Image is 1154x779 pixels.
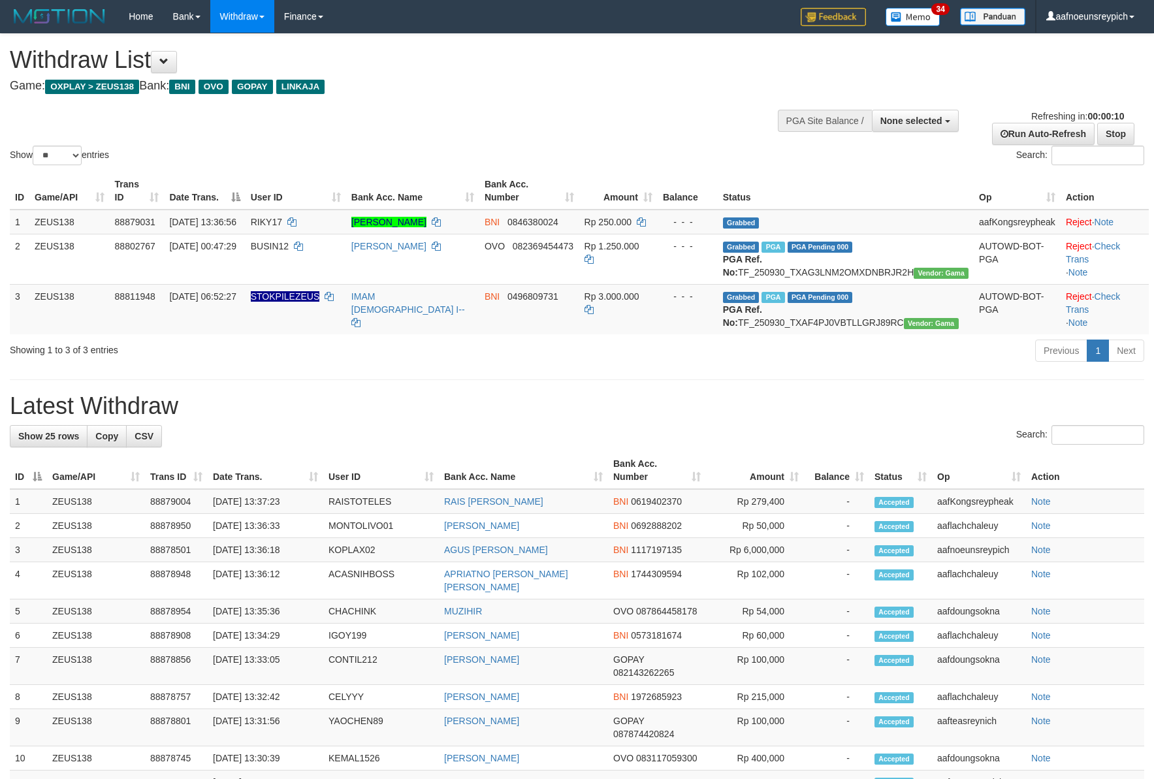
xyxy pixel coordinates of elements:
td: ZEUS138 [47,562,145,599]
span: Copy 082143262265 to clipboard [613,667,674,678]
th: Action [1061,172,1149,210]
span: Accepted [874,545,914,556]
td: 3 [10,538,47,562]
td: [DATE] 13:37:23 [208,489,323,514]
td: - [804,514,869,538]
td: - [804,489,869,514]
td: 1 [10,210,29,234]
span: OXPLAY > ZEUS138 [45,80,139,94]
a: Stop [1097,123,1134,145]
span: Rp 3.000.000 [585,291,639,302]
td: 2 [10,514,47,538]
td: Rp 400,000 [706,746,804,771]
td: 88879004 [145,489,208,514]
td: aaflachchaleuy [932,685,1026,709]
th: Trans ID: activate to sort column ascending [145,452,208,489]
span: PGA Pending [788,242,853,253]
td: ZEUS138 [47,514,145,538]
td: 1 [10,489,47,514]
th: ID [10,172,29,210]
span: BNI [613,630,628,641]
span: Copy 087864458178 to clipboard [636,606,697,616]
button: None selected [872,110,959,132]
td: ZEUS138 [29,234,110,284]
span: OVO [199,80,229,94]
a: RAIS [PERSON_NAME] [444,496,543,507]
a: APRIATNO [PERSON_NAME] [PERSON_NAME] [444,569,568,592]
span: PGA Pending [788,292,853,303]
span: GOPAY [613,654,644,665]
span: CSV [135,431,153,441]
td: Rp 102,000 [706,562,804,599]
td: CHACHINK [323,599,439,624]
span: Rp 1.250.000 [585,241,639,251]
a: Previous [1035,340,1087,362]
th: ID: activate to sort column descending [10,452,47,489]
a: IMAM [DEMOGRAPHIC_DATA] I-- [351,291,465,315]
th: Status [718,172,974,210]
a: Note [1031,630,1051,641]
span: Copy 087874420824 to clipboard [613,729,674,739]
a: Note [1031,545,1051,555]
td: YAOCHEN89 [323,709,439,746]
span: Copy 082369454473 to clipboard [513,241,573,251]
td: 88878954 [145,599,208,624]
select: Showentries [33,146,82,165]
span: [DATE] 13:36:56 [169,217,236,227]
td: - [804,538,869,562]
td: [DATE] 13:36:12 [208,562,323,599]
span: OVO [613,753,633,763]
span: None selected [880,116,942,126]
td: ZEUS138 [47,538,145,562]
td: - [804,685,869,709]
img: Button%20Memo.svg [886,8,940,26]
span: Marked by aafsreyleap [761,242,784,253]
td: AUTOWD-BOT-PGA [974,284,1061,334]
span: BNI [613,496,628,507]
td: [DATE] 13:31:56 [208,709,323,746]
a: Note [1031,520,1051,531]
td: aafdoungsokna [932,746,1026,771]
th: Op: activate to sort column ascending [932,452,1026,489]
span: OVO [613,606,633,616]
td: 4 [10,562,47,599]
a: Show 25 rows [10,425,88,447]
b: PGA Ref. No: [723,304,762,328]
td: MONTOLIVO01 [323,514,439,538]
th: Balance: activate to sort column ascending [804,452,869,489]
span: Accepted [874,497,914,508]
td: [DATE] 13:32:42 [208,685,323,709]
td: Rp 54,000 [706,599,804,624]
td: aafdoungsokna [932,648,1026,685]
td: AUTOWD-BOT-PGA [974,234,1061,284]
span: Accepted [874,607,914,618]
a: Note [1095,217,1114,227]
a: CSV [126,425,162,447]
h4: Game: Bank: [10,80,756,93]
h1: Withdraw List [10,47,756,73]
a: 1 [1087,340,1109,362]
td: IGOY199 [323,624,439,648]
td: - [804,709,869,746]
th: Op: activate to sort column ascending [974,172,1061,210]
th: Balance [658,172,718,210]
img: Feedback.jpg [801,8,866,26]
td: - [804,562,869,599]
a: Note [1031,692,1051,702]
td: 88878908 [145,624,208,648]
b: PGA Ref. No: [723,254,762,278]
div: - - - [663,240,713,253]
h1: Latest Withdraw [10,393,1144,419]
th: Game/API: activate to sort column ascending [47,452,145,489]
span: LINKAJA [276,80,325,94]
span: BNI [485,291,500,302]
a: Copy [87,425,127,447]
th: User ID: activate to sort column ascending [323,452,439,489]
th: Bank Acc. Name: activate to sort column ascending [439,452,608,489]
span: Copy 0573181674 to clipboard [631,630,682,641]
span: GOPAY [613,716,644,726]
td: - [804,599,869,624]
td: ZEUS138 [47,746,145,771]
td: [DATE] 13:36:18 [208,538,323,562]
th: Bank Acc. Number: activate to sort column ascending [608,452,706,489]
